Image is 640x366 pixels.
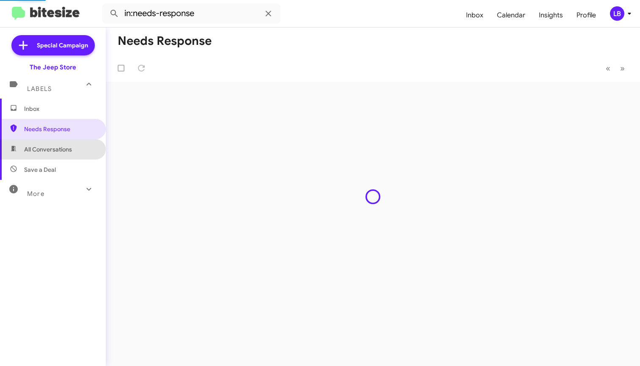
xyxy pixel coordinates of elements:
[601,60,615,77] button: Previous
[24,105,96,113] span: Inbox
[570,3,603,28] a: Profile
[27,85,52,93] span: Labels
[27,190,44,198] span: More
[37,41,88,50] span: Special Campaign
[11,35,95,55] a: Special Campaign
[606,63,610,74] span: «
[620,63,625,74] span: »
[603,6,631,21] button: LB
[30,63,76,72] div: The Jeep Store
[102,3,280,24] input: Search
[615,60,630,77] button: Next
[610,6,624,21] div: LB
[601,60,630,77] nav: Page navigation example
[24,145,72,154] span: All Conversations
[24,165,56,174] span: Save a Deal
[532,3,570,28] a: Insights
[459,3,490,28] a: Inbox
[490,3,532,28] a: Calendar
[118,34,212,48] h1: Needs Response
[24,125,96,133] span: Needs Response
